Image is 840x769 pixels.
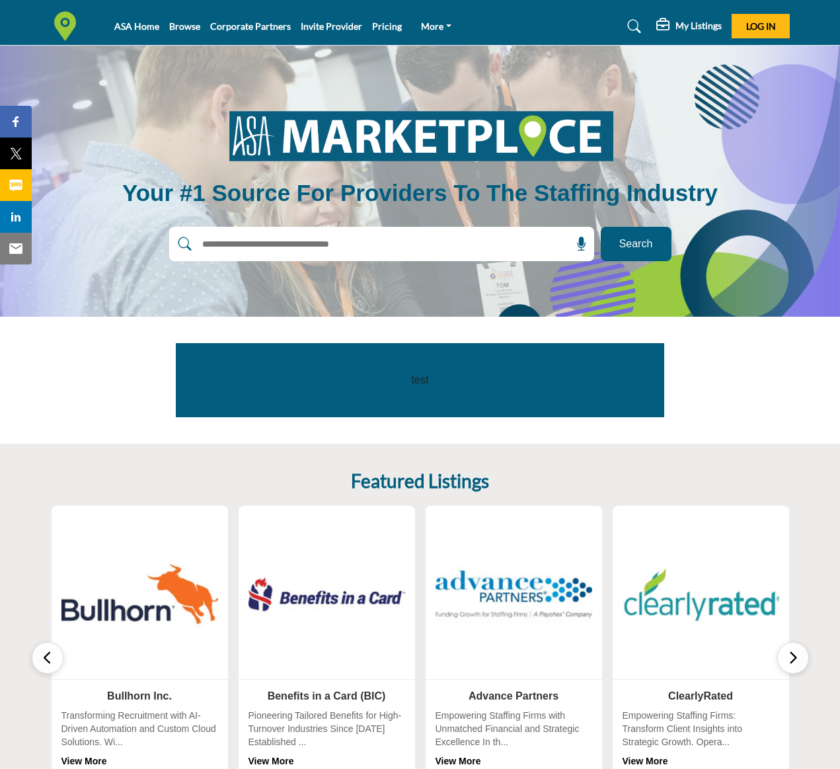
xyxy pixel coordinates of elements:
div: Transforming Recruitment with AI-Driven Automation and Custom Cloud Solutions. Wi... [61,709,218,768]
a: View More [248,756,294,766]
a: View More [61,756,107,766]
div: Pioneering Tailored Benefits for High-Turnover Industries Since [DATE] Established ... [248,709,405,768]
img: ClearlyRated [623,516,779,672]
a: Bullhorn Inc. [107,690,172,702]
h1: Your #1 Source for Providers to the Staffing Industry [122,178,718,208]
span: Search [619,236,653,252]
span: Log In [746,20,776,32]
a: ASA Home [114,20,159,32]
a: Advance Partners [469,690,558,702]
p: test [206,372,634,388]
img: Advance Partners [436,516,592,672]
button: Search [601,227,671,261]
h2: Featured Listings [351,470,489,493]
a: ClearlyRated [668,690,733,702]
a: Pricing [372,20,402,32]
a: Corporate Partners [210,20,291,32]
a: View More [623,756,668,766]
div: My Listings [656,19,722,34]
a: Search [615,16,650,37]
a: View More [436,756,481,766]
button: Log In [732,14,790,38]
img: image [212,101,629,170]
img: Site Logo [50,11,87,41]
h5: My Listings [675,20,722,32]
img: Benefits in a Card (BIC) [248,516,405,672]
div: Empowering Staffing Firms with Unmatched Financial and Strategic Excellence In th... [436,709,592,768]
img: Bullhorn Inc. [61,516,218,672]
a: More [412,17,461,36]
a: Invite Provider [301,20,362,32]
div: Empowering Staffing Firms: Transform Client Insights into Strategic Growth. Opera... [623,709,779,768]
a: Benefits in a Card (BIC) [268,690,386,702]
a: Browse [169,20,200,32]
